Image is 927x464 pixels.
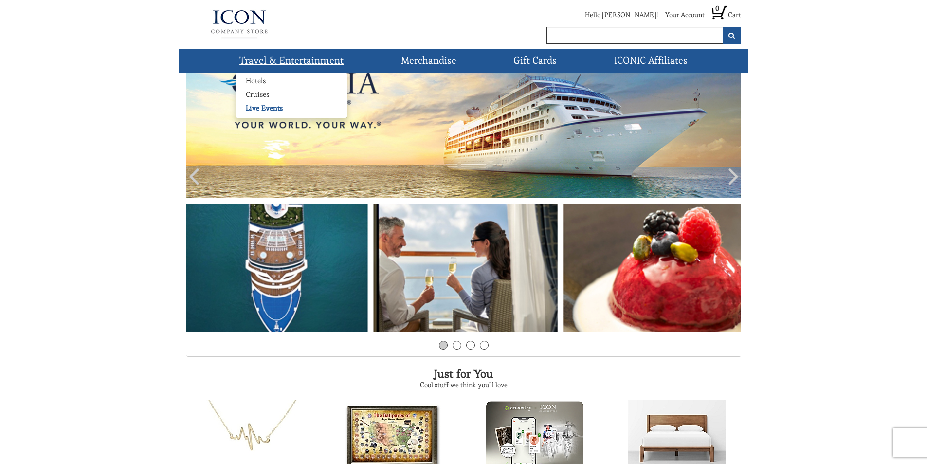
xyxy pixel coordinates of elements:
[186,24,741,332] img: Oceania
[453,341,461,350] a: 2
[610,49,691,73] a: ICONIC Affiliates
[236,103,292,113] a: Live Events
[236,90,279,99] a: Cruises
[578,10,658,24] li: Hello [PERSON_NAME]!
[480,341,489,350] a: 4
[509,49,561,73] a: Gift Cards
[186,367,741,381] h2: Just for You
[665,10,705,19] a: Your Account
[712,10,741,19] a: 0 Cart
[439,341,448,350] a: 1
[397,49,460,73] a: Merchandise
[186,381,741,389] h3: Cool stuff we think you'll love
[236,76,275,86] a: Hotels
[466,341,475,350] a: 3
[236,49,347,73] a: Travel & Entertainment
